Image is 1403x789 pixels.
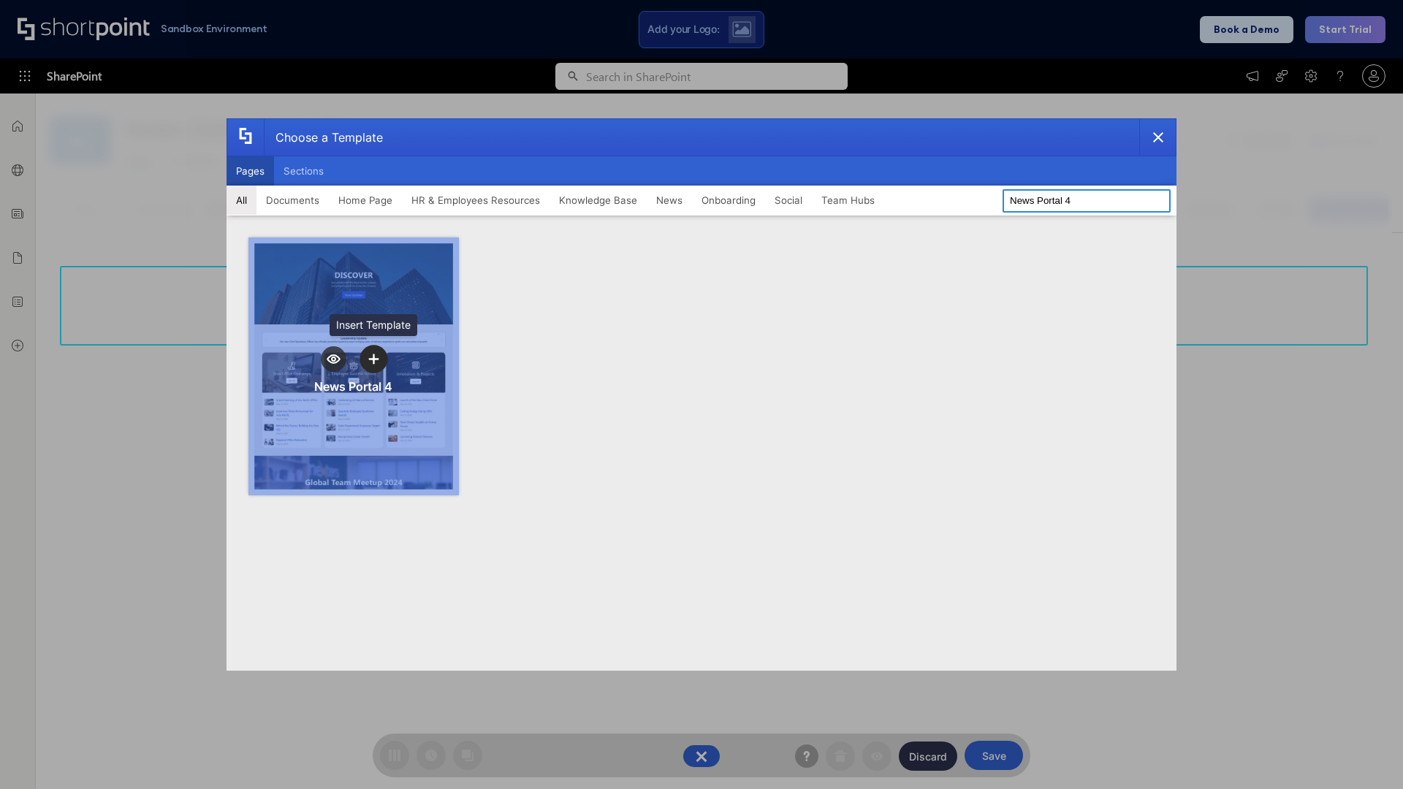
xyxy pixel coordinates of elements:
button: Social [765,186,812,215]
input: Search [1003,189,1171,213]
div: Choose a Template [264,119,383,156]
button: All [227,186,256,215]
button: Onboarding [692,186,765,215]
div: template selector [227,118,1176,671]
button: Home Page [329,186,402,215]
iframe: Chat Widget [1140,620,1403,789]
div: News Portal 4 [314,379,392,394]
button: Sections [274,156,333,186]
button: Documents [256,186,329,215]
button: Pages [227,156,274,186]
button: HR & Employees Resources [402,186,550,215]
button: Knowledge Base [550,186,647,215]
button: News [647,186,692,215]
button: Team Hubs [812,186,884,215]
